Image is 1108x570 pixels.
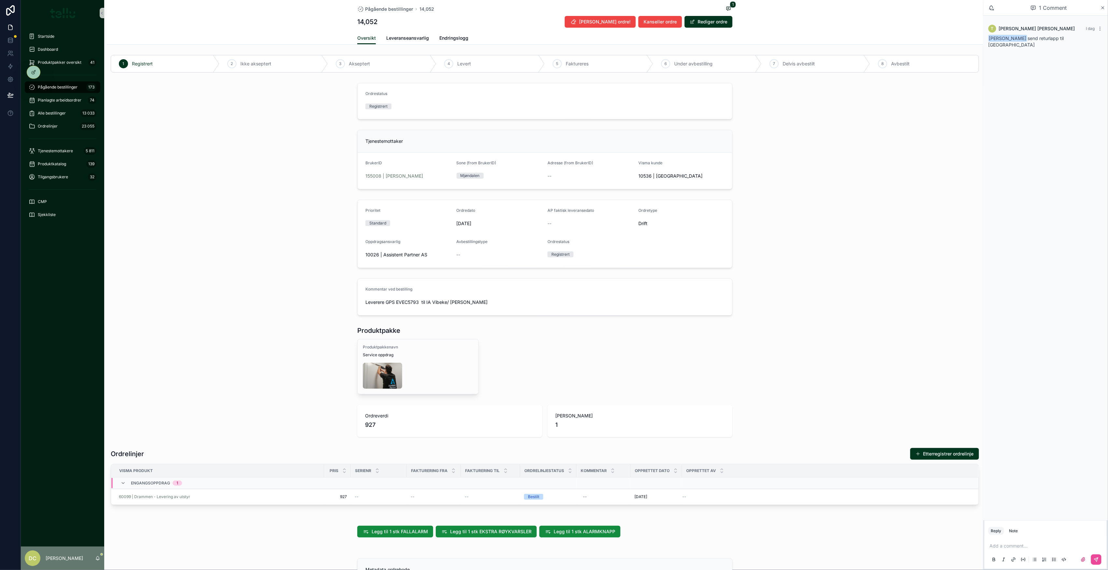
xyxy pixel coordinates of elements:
span: Ordretype [639,208,658,213]
button: Legg til 1 stk EKSTRA RØYKVARSLER [436,526,537,537]
div: 23 055 [80,122,96,130]
span: AP faktisk leveransedato [547,208,594,213]
span: Kommentar [581,468,607,473]
span: -- [457,251,461,258]
span: Tjenestemottaker [365,138,403,144]
a: Tjenestemottakere5 811 [25,145,100,157]
span: Visma kunde [639,160,663,165]
button: Reply [988,527,1004,535]
span: -- [547,220,551,227]
button: Etterregistrer ordrelinje [910,448,979,460]
span: Planlagte arbeidsordrer [38,98,81,103]
button: Rediger ordre [685,16,732,28]
span: [PERSON_NAME] [PERSON_NAME] [999,25,1075,32]
span: 4 [447,61,450,66]
span: Ordreverdi [365,413,534,419]
span: 1 [555,420,725,429]
span: -- [411,494,415,499]
div: 74 [88,96,96,104]
span: Under avbestilling [674,61,713,67]
a: -- [411,494,457,499]
span: Leveranseansvarlig [386,35,429,41]
div: Bestilt [528,494,539,500]
a: Endringslogg [439,32,468,45]
span: Serienr [355,468,371,473]
a: 155008 | [PERSON_NAME] [365,173,423,179]
a: Alle bestillinger13 033 [25,107,100,119]
span: 7 [773,61,775,66]
a: Startside [25,31,100,42]
span: Legg til 1 stk ALARMKNAPP [554,528,615,535]
a: Leveranseansvarlig [386,32,429,45]
img: App logo [50,8,76,18]
span: [PERSON_NAME] [555,413,725,419]
span: -- [682,494,686,499]
h1: Ordrelinjer [111,449,144,458]
span: 2 [231,61,233,66]
span: CMP [38,199,47,204]
span: 8 [882,61,884,66]
span: Fakturering fra [411,468,447,473]
span: Dashboard [38,47,58,52]
span: Ordrelinjestatus [524,468,564,473]
span: Drift [639,220,648,227]
img: DSCF0014-800x530.jpg [363,363,402,389]
span: DC [29,554,36,562]
a: 60099 | Drammen - Levering av utstyr [119,494,190,499]
div: Registrert [369,103,388,109]
h1: 14,052 [357,17,377,26]
a: Dashboard [25,44,100,55]
div: 139 [86,160,96,168]
div: Mjøndalen [461,173,480,179]
div: 1 [177,481,178,486]
span: Ikke akseptert [240,61,271,67]
a: -- [682,494,970,499]
span: Engangsoppdrag [131,481,170,486]
span: Fakturering til [465,468,500,473]
span: [PERSON_NAME] ordre! [579,19,631,25]
div: Registrert [551,251,570,257]
span: [DATE] [634,494,647,499]
span: T [991,26,994,31]
span: Kanseller ordre [644,19,677,25]
a: 60099 | Drammen - Levering av utstyr [119,494,320,499]
a: 14,052 [419,6,434,12]
a: Bestilt [524,494,573,500]
a: Produktpakker oversikt41 [25,57,100,68]
a: -- [355,494,403,499]
button: [PERSON_NAME] ordre! [565,16,636,28]
span: Pågående bestillinger [38,85,78,90]
div: -- [583,494,587,499]
span: Legg til 1 stk FALLALARM [372,528,428,535]
span: Visma produkt [119,468,153,473]
span: Sone (from BrukerID) [457,160,496,165]
a: 927 [328,494,347,499]
a: ProduktpakkenavnService oppdragDSCF0014-800x530.jpg [357,339,479,394]
span: 1 [730,1,736,8]
span: send returlapp til [GEOGRAPHIC_DATA] [988,35,1064,47]
a: Planlagte arbeidsordrer74 [25,94,100,106]
span: Akseptert [349,61,370,67]
a: Oversikt [357,32,376,45]
div: 41 [88,59,96,66]
span: Service oppdrag [363,352,473,358]
span: Oversikt [357,35,376,41]
a: Produktkatalog139 [25,158,100,170]
div: 32 [88,173,96,181]
span: 6 [665,61,667,66]
span: Delvis avbestilt [783,61,815,67]
span: [DATE] [457,220,543,227]
a: [DATE] [634,494,678,499]
span: -- [355,494,359,499]
span: 927 [365,420,534,429]
div: Standard [369,220,386,226]
span: Pris [330,468,338,473]
div: Note [1009,528,1018,534]
span: Registrert [132,61,153,67]
button: 1 [725,5,732,13]
span: Tjenestemottakere [38,148,73,154]
span: Produktpakker oversikt [38,60,81,65]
